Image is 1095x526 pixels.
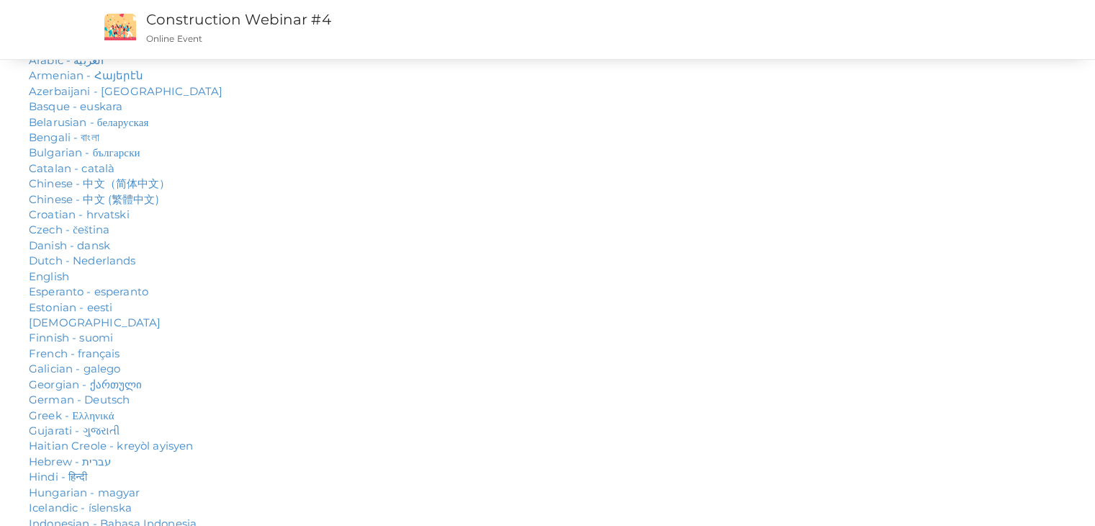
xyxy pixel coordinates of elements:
[104,14,136,40] img: event2.png
[146,32,694,45] p: Online Event
[29,99,122,113] a: Basque - euskara
[29,347,120,360] a: French - français
[29,177,171,190] a: Chinese - 中文（简体中文）
[29,378,143,391] a: Georgian - ქართული
[29,161,114,175] a: Catalan - català
[29,362,120,375] a: Galician - galego
[29,53,104,67] a: Arabic - ‎‫العربية‬‎
[29,192,159,206] a: Chinese - 中文 (繁體中文)
[29,130,99,144] a: Bengali - বাংলা
[29,285,148,298] a: Esperanto - esperanto
[29,331,113,344] a: Finnish - suomi
[29,269,69,283] a: English
[29,486,140,499] a: Hungarian - magyar
[29,254,136,267] a: Dutch - Nederlands
[29,470,88,483] a: Hindi - हिन्दी
[29,439,193,453] a: Haitian Creole - kreyòl ayisyen
[29,239,110,252] a: Danish - dansk
[29,424,120,437] a: Gujarati - ગુજરાતી
[29,223,110,236] a: Czech - čeština
[29,115,149,129] a: Belarusian - беларуская
[29,455,111,468] a: Hebrew - ‎‫עברית‬‎
[29,146,140,159] a: Bulgarian - български
[29,409,114,422] a: Greek - Ελληνικά
[29,208,130,221] a: Croatian - hrvatski
[29,68,144,82] a: Armenian - Հայերէն
[29,84,222,98] a: Azerbaijani - [GEOGRAPHIC_DATA]
[29,393,130,406] a: German - Deutsch
[146,11,331,28] a: Construction Webinar #4
[29,316,161,329] a: [DEMOGRAPHIC_DATA]
[29,501,132,514] a: Icelandic - íslenska
[29,300,112,314] a: Estonian - eesti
